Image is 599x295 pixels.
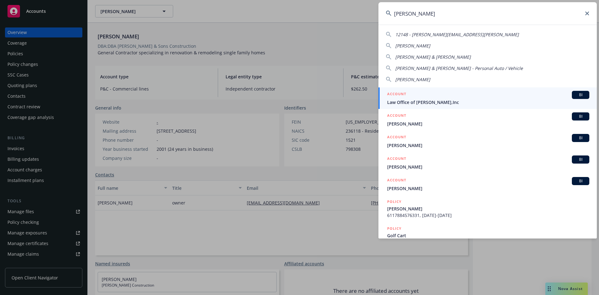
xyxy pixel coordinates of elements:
a: ACCOUNTBI[PERSON_NAME] [378,109,597,130]
h5: POLICY [387,225,402,232]
span: Law Office of [PERSON_NAME],Inc [387,99,589,106]
span: [PERSON_NAME] [387,185,589,192]
h5: POLICY [387,199,402,205]
span: [PERSON_NAME] [395,43,430,49]
span: 12148 - [PERSON_NAME][EMAIL_ADDRESS][PERSON_NAME] [395,32,519,37]
span: BI [574,157,587,162]
a: POLICYGolf Cart [378,222,597,249]
span: BI [574,178,587,184]
span: BI [574,135,587,141]
input: Search... [378,2,597,25]
span: [PERSON_NAME] [387,120,589,127]
h5: ACCOUNT [387,112,406,120]
span: [PERSON_NAME] & [PERSON_NAME] - Personal Auto / Vehicle [395,65,523,71]
a: ACCOUNTBI[PERSON_NAME] [378,174,597,195]
a: ACCOUNTBI[PERSON_NAME] [378,152,597,174]
span: BI [574,92,587,98]
span: Golf Cart [387,232,589,239]
h5: ACCOUNT [387,155,406,163]
span: [PERSON_NAME] & [PERSON_NAME] [395,54,471,60]
span: BI [574,114,587,119]
span: 6117884576331, [DATE]-[DATE] [387,212,589,219]
h5: ACCOUNT [387,177,406,184]
h5: ACCOUNT [387,91,406,98]
span: [PERSON_NAME] [395,76,430,82]
a: ACCOUNTBILaw Office of [PERSON_NAME],Inc [378,87,597,109]
span: [PERSON_NAME] [387,205,589,212]
a: ACCOUNTBI[PERSON_NAME] [378,130,597,152]
h5: ACCOUNT [387,134,406,141]
span: [PERSON_NAME] [387,142,589,149]
a: POLICY[PERSON_NAME]6117884576331, [DATE]-[DATE] [378,195,597,222]
span: [PERSON_NAME] [387,164,589,170]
